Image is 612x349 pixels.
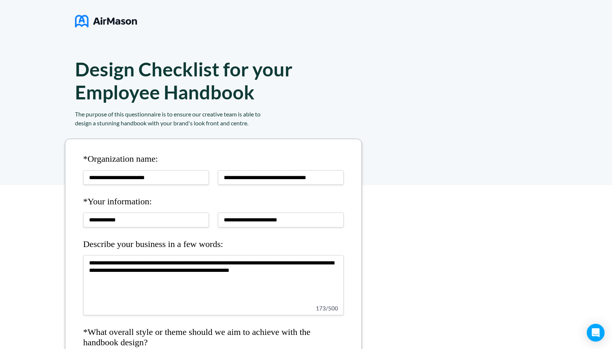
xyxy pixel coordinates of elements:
h4: Describe your business in a few words: [83,239,344,250]
h4: *Organization name: [83,154,344,164]
div: design a stunning handbook with your brand's look front and centre. [75,119,379,128]
span: 173 / 500 [316,305,338,312]
div: Open Intercom Messenger [587,324,605,342]
h4: *Your information: [83,197,344,207]
h4: *What overall style or theme should we aim to achieve with the handbook design? [83,327,344,348]
h1: Design Checklist for your Employee Handbook [75,57,292,103]
img: logo [75,12,137,30]
div: The purpose of this questionnaire is to ensure our creative team is able to [75,110,379,119]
